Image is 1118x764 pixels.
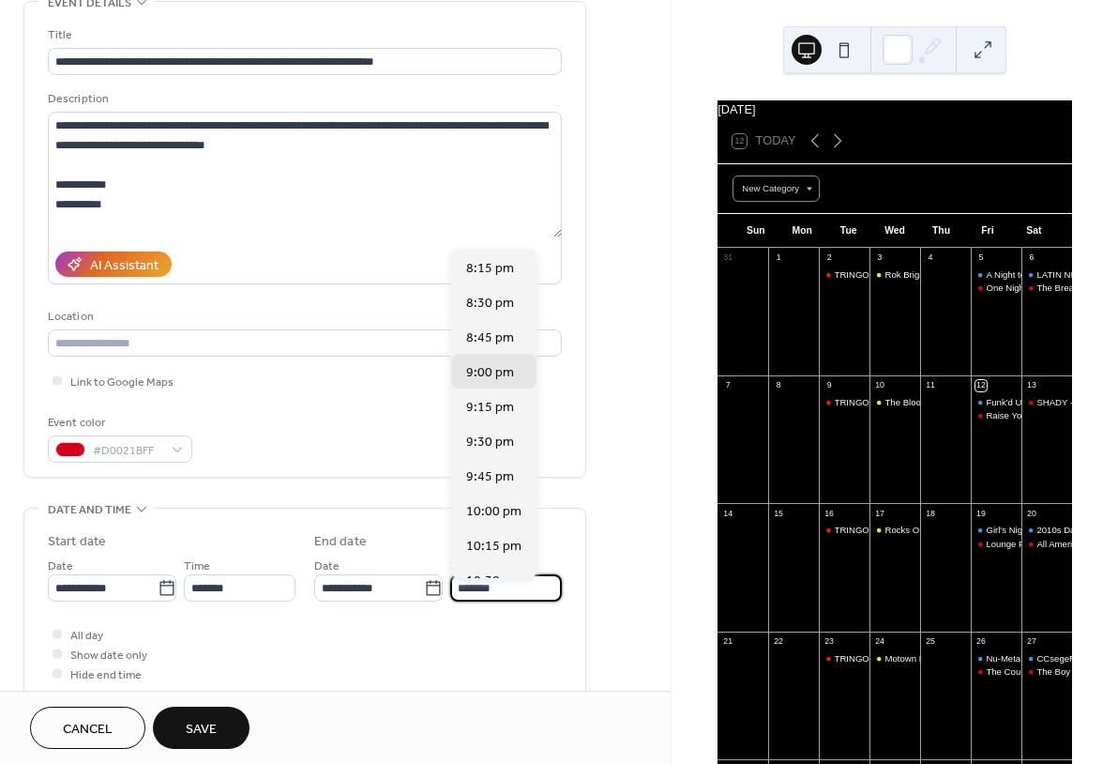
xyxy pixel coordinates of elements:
div: 16 [823,508,835,519]
span: 10:00 pm [466,502,521,522]
div: 15 [773,508,784,519]
div: 2010s Dance Party - Presented by Throwback 100.3 [1021,524,1072,536]
div: The Blooze Brothers | Beer Garden Concert [884,396,1059,408]
span: Cancel [63,720,113,740]
div: Sat [1011,214,1057,248]
span: 8:45 pm [466,329,514,348]
div: The Bread Machine - FRONT STAGE [1021,282,1072,294]
div: LATIN NIGHT | Performance Hall [1021,268,1072,281]
div: Rok Brigade (Def Leppard Tribute) | Beer Garden Concert [869,268,920,281]
span: Date and time [48,500,131,520]
span: 9:15 pm [466,398,514,418]
span: Time [184,557,210,576]
span: Hide end time [70,665,142,685]
span: Date [48,557,73,576]
div: TRINGO [Trivia & Bingo] [835,268,933,281]
div: Wed [871,214,917,248]
div: Motown Nation | Beer Garden Concert [884,652,1037,665]
div: Rocks Off (Rolling Stones Tribute) | Beer Garden Concert [869,524,920,536]
span: 9:45 pm [466,467,514,487]
div: Tue [825,214,871,248]
span: #D0021BFF [93,441,162,461]
div: End date [314,532,367,552]
div: Title [48,25,558,45]
span: 8:15 pm [466,259,514,279]
div: 8 [773,380,784,391]
div: 3 [874,252,885,264]
div: 20 [1026,508,1037,519]
div: 13 [1026,380,1037,391]
span: All day [70,626,103,646]
span: Save [186,720,217,740]
div: Description [48,89,558,109]
div: Location [48,307,558,327]
div: 25 [925,635,936,647]
div: Funk'd Up - PERFORMANCE HALL [971,396,1021,408]
span: Show date only [70,646,147,665]
div: 27 [1026,635,1037,647]
div: 26 [975,635,987,647]
div: 4 [925,252,936,264]
div: Sun [733,214,778,248]
div: 1 [773,252,784,264]
span: 10:30 pm [466,572,521,591]
div: Girl's Night Out - THE SHOW [986,524,1103,536]
div: The Boy Band Night - FRONT STAGE [1021,665,1072,678]
div: TRINGO [Trivia & Bingo] [835,396,933,408]
div: TRINGO [Trivia & Bingo] [819,524,869,536]
div: 7 [722,380,733,391]
button: Cancel [30,707,145,749]
div: 18 [925,508,936,519]
div: Raise Your Glass - FRONT STAGE [971,409,1021,421]
span: Date [314,557,340,576]
div: 12 [975,380,987,391]
div: 11 [925,380,936,391]
div: A Night to #RockOutMS with Dueling Pianos [971,268,1021,281]
div: TRINGO [Trivia & Bingo] [819,652,869,665]
span: Link to Google Maps [70,373,174,392]
div: One Night Band | Front Stage [986,282,1104,294]
div: 9 [823,380,835,391]
div: 2 [823,252,835,264]
div: 17 [874,508,885,519]
span: Time [450,557,476,576]
div: 23 [823,635,835,647]
div: Girl's Night Out - THE SHOW [971,524,1021,536]
div: CCsegeR (CCR and Bob Seger Tribute) - PERFORMANCE HALL [1021,652,1072,665]
div: 10 [874,380,885,391]
div: TRINGO [Trivia & Bingo] [835,524,933,536]
div: 5 [975,252,987,264]
div: All American Throwbacks - FRONT STAGE [1021,538,1072,550]
div: TRINGO [Trivia & Bingo] [835,652,933,665]
div: Start date [48,532,106,552]
div: 24 [874,635,885,647]
div: Thu [918,214,964,248]
div: Motown Nation | Beer Garden Concert [869,652,920,665]
div: Nu-Metal Night - Tributes to System of a Down / Deftones / Linkin Park - PERFORMANCE HALL [971,652,1021,665]
div: 21 [722,635,733,647]
button: Save [153,707,249,749]
div: TRINGO [Trivia & Bingo] [819,268,869,281]
span: 9:30 pm [466,433,514,452]
div: AI Assistant [90,256,159,276]
span: 10:15 pm [466,537,521,557]
div: 14 [722,508,733,519]
div: 22 [773,635,784,647]
div: Mon [779,214,825,248]
div: One Night Band | Front Stage [971,282,1021,294]
div: Fri [964,214,1010,248]
div: Rok Brigade (Def Leppard Tribute) | Beer Garden Concert [884,268,1115,281]
div: The Blooze Brothers | Beer Garden Concert [869,396,920,408]
div: Rocks Off (Rolling Stones Tribute) | Beer Garden Concert [884,524,1113,536]
div: [DATE] [718,100,1072,118]
div: 19 [975,508,987,519]
div: Event color [48,413,189,433]
span: 8:30 pm [466,294,514,313]
div: 31 [722,252,733,264]
div: 6 [1026,252,1037,264]
span: 9:00 pm [466,363,514,383]
div: The Country Night - FRONT STAGE [971,665,1021,678]
div: TRINGO [Trivia & Bingo] [819,396,869,408]
button: AI Assistant [55,252,172,277]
